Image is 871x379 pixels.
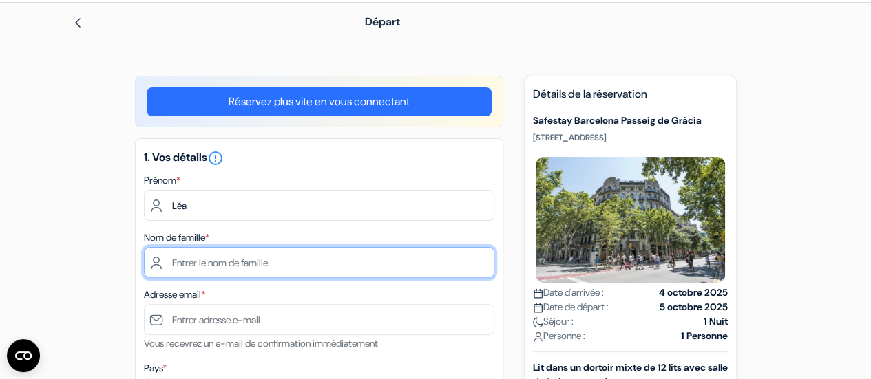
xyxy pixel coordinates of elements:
[533,300,609,314] span: Date de départ :
[144,288,205,302] label: Adresse email
[207,150,224,164] a: error_outline
[533,317,543,327] img: moon.svg
[144,337,378,349] small: Vous recevrez un e-mail de confirmation immédiatement
[144,150,494,166] h5: 1. Vos détails
[144,190,494,221] input: Entrez votre prénom
[533,332,543,342] img: user_icon.svg
[533,87,728,109] h5: Détails de la réservation
[144,173,180,188] label: Prénom
[704,314,728,329] strong: 1 Nuit
[144,361,167,376] label: Pays
[660,300,728,314] strong: 5 octobre 2025
[533,115,728,127] h5: Safestay Barcelona Passeig de Gràcia
[533,288,543,299] img: calendar.svg
[144,247,494,278] input: Entrer le nom de famille
[533,329,585,343] span: Personne :
[144,230,209,245] label: Nom de famille
[147,87,492,116] a: Réservez plus vite en vous connectant
[681,329,728,343] strong: 1 Personne
[533,132,728,143] p: [STREET_ADDRESS]
[659,285,728,300] strong: 4 octobre 2025
[533,285,604,300] span: Date d'arrivée :
[144,304,494,335] input: Entrer adresse e-mail
[365,14,400,29] span: Départ
[533,314,574,329] span: Séjour :
[533,303,543,313] img: calendar.svg
[7,339,40,372] button: Ouvrir le widget CMP
[207,150,224,166] i: error_outline
[72,17,83,28] img: left_arrow.svg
